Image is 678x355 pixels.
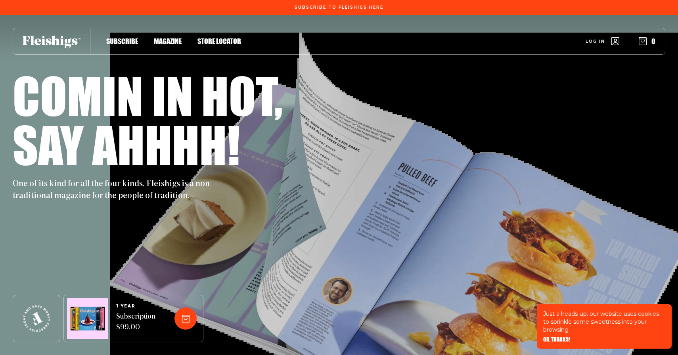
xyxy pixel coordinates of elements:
[154,37,182,46] span: Magazine
[586,38,605,44] span: Log in
[116,304,155,333] a: 1 YEARSubscription $99.00
[116,312,155,333] span: Subscription $99.00
[197,37,241,46] span: Store locator
[543,337,570,342] button: OK, THANKS!
[197,36,241,46] a: Store locator
[116,304,155,309] span: 1 YEAR
[543,310,665,334] p: Just a heads-up: our website uses cookies to sprinkle some sweetness into your browsing.
[13,71,283,120] h1: Comin in hot,
[586,37,619,45] a: Log in
[106,36,138,46] a: Subscribe
[295,5,383,10] span: Subscribe To Fleishigs Here
[71,307,105,331] img: Magazines image
[13,120,240,169] h1: Say ahhhh!
[106,37,138,46] span: Subscribe
[13,178,219,202] p: One of its kind for all the four kinds. Fleishigs is a non-traditional magazine for the people of...
[293,5,385,9] a: Subscribe To Fleishigs Here
[154,36,182,46] a: Magazine
[639,37,655,46] button: 0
